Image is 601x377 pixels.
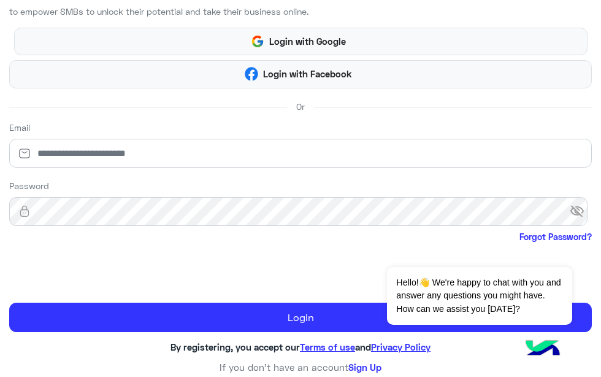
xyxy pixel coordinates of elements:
[521,328,564,371] img: hulul-logo.png
[371,341,431,352] a: Privacy Policy
[348,362,381,373] a: Sign Up
[245,67,259,81] img: Facebook
[9,60,592,88] button: Login with Facebook
[170,341,300,352] span: By registering, you accept our
[251,34,265,49] img: Google
[9,362,592,373] h6: If you don’t have an account
[9,121,30,134] label: Email
[9,303,592,332] button: Login
[355,341,371,352] span: and
[9,179,49,192] label: Password
[570,200,592,222] span: visibility_off
[9,5,592,18] p: to empower SMBs to unlock their potential and take their business online.
[9,246,196,293] iframe: reCAPTCHA
[264,34,350,49] span: Login with Google
[300,341,355,352] a: Terms of use
[296,100,305,113] span: Or
[9,205,40,217] img: lock
[519,230,592,243] a: Forgot Password?
[258,67,356,81] span: Login with Facebook
[387,267,572,325] span: Hello!👋 We're happy to chat with you and answer any questions you might have. How can we assist y...
[9,147,40,160] img: email
[14,28,588,56] button: Login with Google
